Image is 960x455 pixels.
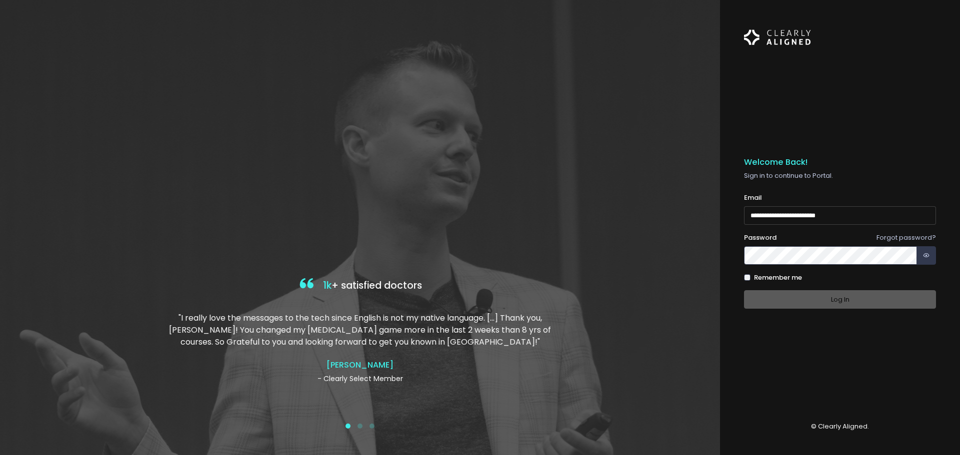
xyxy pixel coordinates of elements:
[754,273,802,283] label: Remember me
[744,157,936,167] h5: Welcome Back!
[744,233,776,243] label: Password
[166,360,553,370] h4: [PERSON_NAME]
[744,24,811,51] img: Logo Horizontal
[166,276,553,296] h4: + satisfied doctors
[166,312,553,348] p: "I really love the messages to the tech since English is not my native language. […] Thank you, [...
[876,233,936,242] a: Forgot password?
[744,171,936,181] p: Sign in to continue to Portal.
[323,279,331,292] span: 1k
[744,193,762,203] label: Email
[744,422,936,432] p: © Clearly Aligned.
[166,374,553,384] p: - Clearly Select Member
